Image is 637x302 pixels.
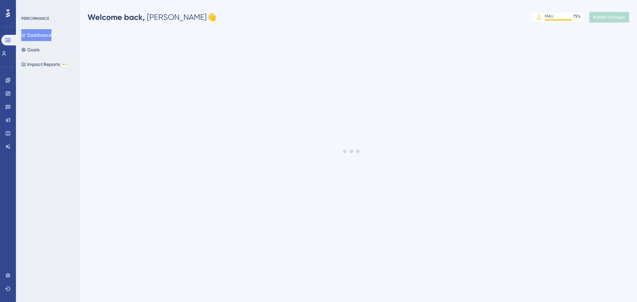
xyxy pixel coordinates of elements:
button: Publish Changes [589,12,629,23]
div: 75 % [573,14,581,19]
div: PERFORMANCE [21,16,49,21]
button: Dashboard [21,29,51,41]
div: BETA [61,63,67,66]
button: Impact ReportsBETA [21,58,67,70]
button: Goals [21,44,39,56]
div: MAU [545,14,553,19]
span: Welcome back, [88,12,145,22]
div: [PERSON_NAME] 👋 [88,12,217,23]
span: Publish Changes [593,15,625,20]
